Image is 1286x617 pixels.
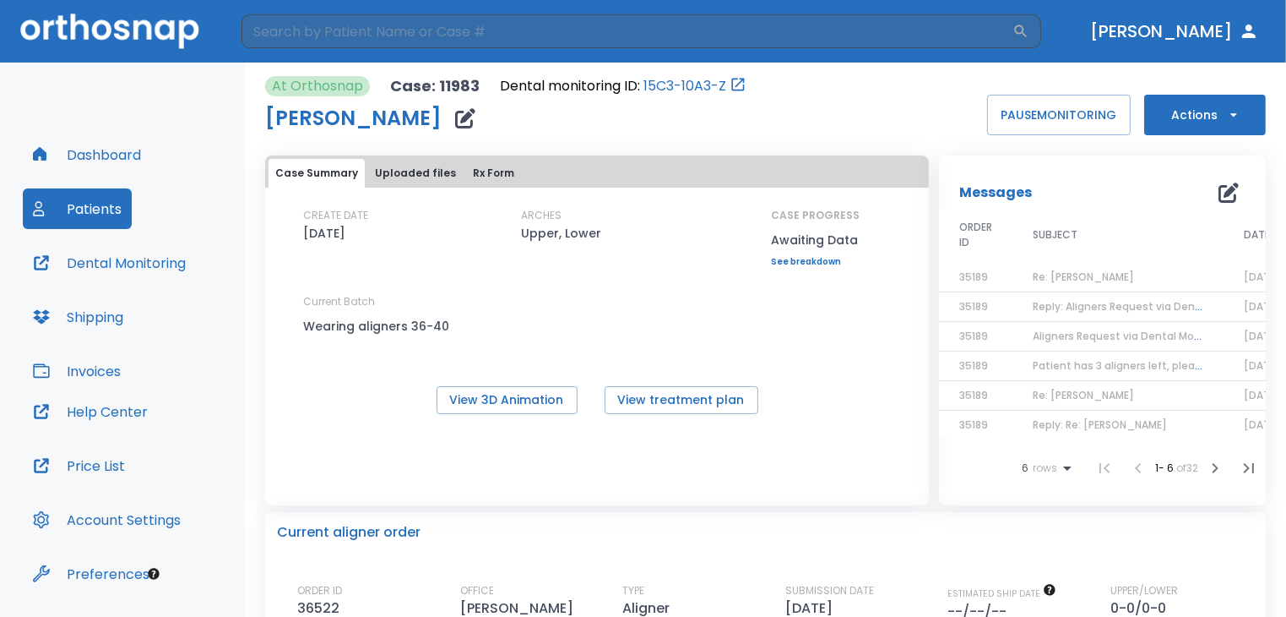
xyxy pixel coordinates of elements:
[959,183,1032,203] p: Messages
[1033,329,1234,343] span: Aligners Request via Dental Monitoring
[1244,227,1270,243] span: DATE
[23,243,196,283] button: Dental Monitoring
[23,500,191,540] button: Account Settings
[1033,388,1134,402] span: Re: [PERSON_NAME]
[1244,358,1280,373] span: [DATE]
[500,76,746,96] div: Open patient in dental monitoring portal
[303,294,455,309] p: Current Batch
[987,95,1131,135] button: PAUSEMONITORING
[959,299,988,314] span: 35189
[1083,16,1266,46] button: [PERSON_NAME]
[20,14,199,48] img: Orthosnap
[500,76,640,96] p: Dental monitoring ID:
[303,223,345,243] p: [DATE]
[605,386,758,414] button: View treatment plan
[959,418,988,432] span: 35189
[959,220,992,250] span: ORDER ID
[771,230,860,250] p: Awaiting Data
[23,134,151,175] button: Dashboard
[297,583,342,598] p: ORDER ID
[1033,270,1134,284] span: Re: [PERSON_NAME]
[437,386,578,414] button: View 3D Animation
[269,159,925,188] div: tabs
[1244,418,1280,432] span: [DATE]
[622,583,644,598] p: TYPE
[23,297,133,337] button: Shipping
[23,445,135,486] button: Price List
[265,108,442,128] h1: [PERSON_NAME]
[460,583,494,598] p: OFFICE
[241,14,1012,48] input: Search by Patient Name or Case #
[1022,462,1028,474] span: 6
[771,257,860,267] a: See breakdown
[368,159,463,188] button: Uploaded files
[1155,461,1176,475] span: 1 - 6
[1144,95,1266,135] button: Actions
[23,351,131,391] button: Invoices
[1028,462,1057,474] span: rows
[521,223,601,243] p: Upper, Lower
[785,583,874,598] p: SUBMISSION DATE
[303,316,455,336] p: Wearing aligners 36-40
[771,208,860,223] p: CASE PROGRESS
[272,76,363,96] p: At Orthosnap
[959,388,988,402] span: 35189
[947,587,1056,600] span: The date will be available after approving treatment plan
[23,391,158,432] button: Help Center
[521,208,562,223] p: ARCHES
[269,159,365,188] button: Case Summary
[146,566,161,582] div: Tooltip anchor
[1244,329,1280,343] span: [DATE]
[390,76,480,96] p: Case: 11983
[23,188,132,229] button: Patients
[277,522,421,543] p: Current aligner order
[1033,227,1077,243] span: SUBJECT
[959,270,988,284] span: 35189
[959,329,988,343] span: 35189
[1110,583,1178,598] p: UPPER/LOWER
[1244,299,1280,314] span: [DATE]
[303,208,368,223] p: CREATE DATE
[1033,418,1167,432] span: Reply: Re: [PERSON_NAME]
[1244,270,1280,284] span: [DATE]
[1176,461,1198,475] span: of 32
[1033,299,1267,314] span: Reply: Aligners Request via Dental Monitoring
[959,358,988,373] span: 35189
[1244,388,1280,402] span: [DATE]
[23,554,160,594] button: Preferences
[466,159,521,188] button: Rx Form
[643,76,726,96] a: 15C3-10A3-Z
